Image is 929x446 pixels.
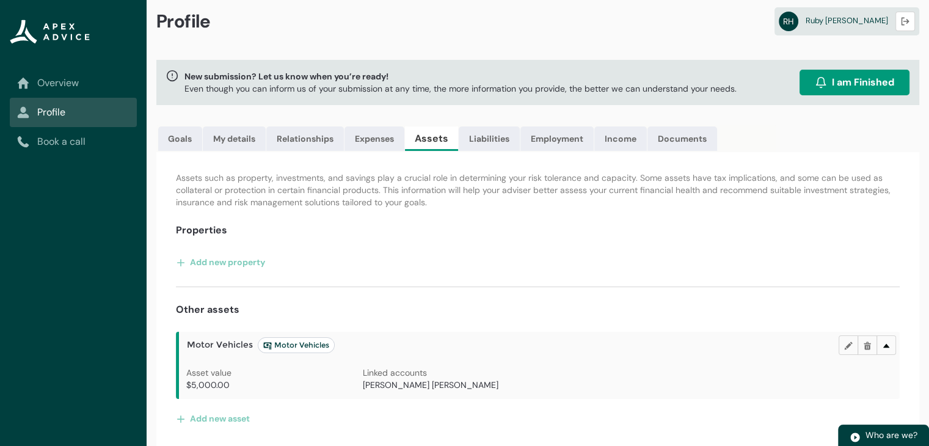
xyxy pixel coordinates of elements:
abbr: RH [779,12,798,31]
button: Edit [839,335,858,355]
span: New submission? Let us know when you’re ready! [184,70,737,82]
span: Who are we? [865,430,917,441]
span: $5,000.00 [186,379,230,390]
a: Employment [520,126,594,151]
a: RHRuby [PERSON_NAME] [774,7,919,35]
button: Add new property [176,252,266,272]
span: Ruby [PERSON_NAME] [806,15,888,26]
a: Assets [405,126,458,151]
lightning-badge: Motor Vehicles [258,337,335,353]
a: Income [594,126,647,151]
img: Apex Advice Group [10,20,90,44]
button: I am Finished [800,70,909,95]
span: Profile [156,10,211,33]
a: Expenses [344,126,404,151]
a: My details [203,126,266,151]
p: Assets such as property, investments, and savings play a crucial role in determining your risk to... [176,172,900,208]
button: Delete [858,335,877,355]
button: Add new asset [176,409,250,428]
span: I am Finished [832,75,894,90]
button: More [876,335,896,355]
img: alarm.svg [815,76,827,89]
a: Overview [17,76,129,90]
a: Liabilities [459,126,520,151]
h4: Other assets [176,302,239,317]
a: Goals [158,126,202,151]
img: play.svg [850,432,861,443]
a: Book a call [17,134,129,149]
span: [PERSON_NAME] [PERSON_NAME] [363,379,498,390]
span: Motor Vehicles [263,340,329,350]
a: Profile [17,105,129,120]
button: Logout [895,12,915,31]
nav: Sub page [10,68,137,156]
a: Documents [647,126,717,151]
p: Even though you can inform us of your submission at any time, the more information you provide, t... [184,82,737,95]
p: Asset value [186,367,363,379]
span: Motor Vehicles [187,337,335,353]
p: Linked accounts [363,367,539,379]
h4: Properties [176,223,227,238]
a: Relationships [266,126,344,151]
